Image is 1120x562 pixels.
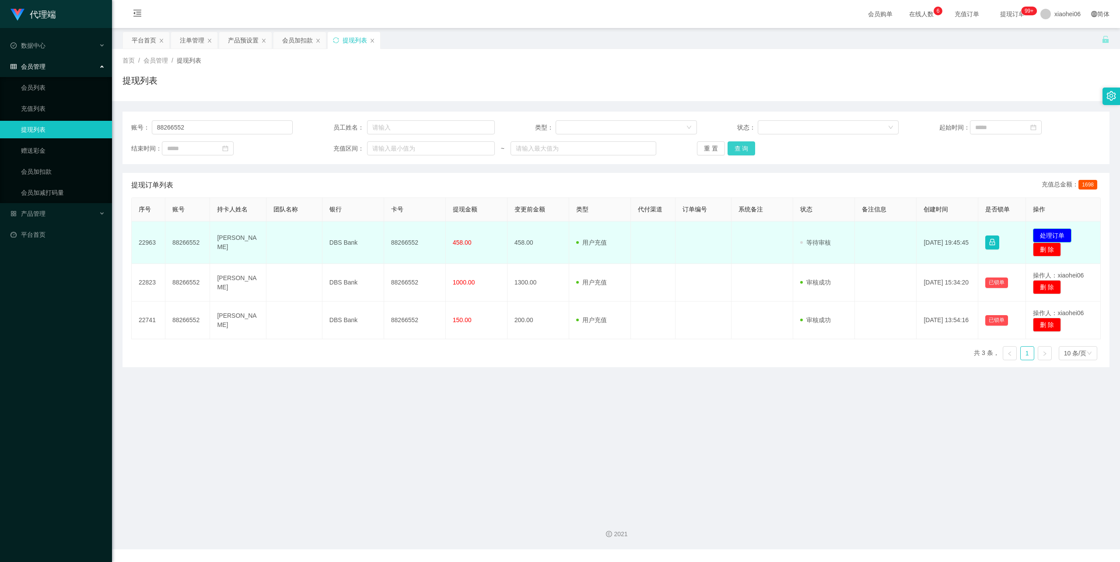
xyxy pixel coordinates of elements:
input: 请输入最小值为 [367,141,495,155]
span: 操作人：xiaohei06 [1033,272,1084,279]
button: 删 除 [1033,242,1061,256]
i: 图标: calendar [222,145,228,151]
span: 银行 [329,206,342,213]
li: 1 [1020,346,1034,360]
span: 序号 [139,206,151,213]
span: ~ [495,144,511,153]
span: 提现金额 [453,206,477,213]
i: 图标: close [159,38,164,43]
span: 卡号 [391,206,403,213]
i: 图标: sync [333,37,339,43]
span: 账号 [172,206,185,213]
span: 操作 [1033,206,1045,213]
sup: 1183 [1021,7,1037,15]
div: 注单管理 [180,32,204,49]
td: 88266552 [384,302,446,339]
td: 200.00 [507,302,569,339]
span: 首页 [122,57,135,64]
i: 图标: appstore-o [10,211,17,217]
div: 充值总金额： [1042,180,1101,190]
span: 订单编号 [682,206,707,213]
span: 系统备注 [738,206,763,213]
p: 6 [937,7,940,15]
span: 用户充值 [576,279,607,286]
i: 图标: down [1087,351,1092,357]
i: 图标: global [1091,11,1097,17]
span: 账号： [131,123,152,132]
span: 起始时间： [939,123,970,132]
td: 88266552 [165,302,210,339]
span: 用户充值 [576,239,607,246]
i: 图标: table [10,63,17,70]
a: 会员加减打码量 [21,184,105,201]
button: 查 询 [728,141,756,155]
span: 用户充值 [576,316,607,323]
td: DBS Bank [322,302,384,339]
span: 类型 [576,206,588,213]
span: 充值区间： [333,144,367,153]
span: 创建时间 [924,206,948,213]
button: 已锁单 [985,277,1008,288]
td: 88266552 [384,221,446,264]
span: / [171,57,173,64]
span: / [138,57,140,64]
td: [PERSON_NAME] [210,221,266,264]
span: 备注信息 [862,206,886,213]
input: 请输入最大值为 [511,141,656,155]
img: logo.9652507e.png [10,9,24,21]
td: 88266552 [165,221,210,264]
span: 提现订单列表 [131,180,173,190]
i: 图标: close [315,38,321,43]
span: 1000.00 [453,279,475,286]
a: 会员列表 [21,79,105,96]
span: 150.00 [453,316,472,323]
button: 处理订单 [1033,228,1071,242]
a: 充值列表 [21,100,105,117]
td: 22741 [132,302,165,339]
td: 88266552 [165,264,210,302]
span: 状态 [800,206,812,213]
i: 图标: down [686,125,692,131]
div: 提现列表 [343,32,367,49]
a: 图标: dashboard平台首页 [10,226,105,243]
i: 图标: close [370,38,375,43]
td: DBS Bank [322,221,384,264]
button: 重 置 [697,141,725,155]
h1: 代理端 [30,0,56,28]
button: 删 除 [1033,280,1061,294]
td: 458.00 [507,221,569,264]
span: 在线人数 [905,11,938,17]
td: 22823 [132,264,165,302]
span: 产品管理 [10,210,45,217]
span: 等待审核 [800,239,831,246]
span: 代付渠道 [638,206,662,213]
span: 状态： [737,123,758,132]
td: [DATE] 19:45:45 [917,221,978,264]
a: 赠送彩金 [21,142,105,159]
span: 审核成功 [800,316,831,323]
button: 删 除 [1033,318,1061,332]
td: [DATE] 13:54:16 [917,302,978,339]
a: 提现列表 [21,121,105,138]
div: 平台首页 [132,32,156,49]
span: 员工姓名： [333,123,367,132]
td: 1300.00 [507,264,569,302]
td: 22963 [132,221,165,264]
td: [PERSON_NAME] [210,302,266,339]
span: 提现订单 [996,11,1029,17]
div: 产品预设置 [228,32,259,49]
td: [PERSON_NAME] [210,264,266,302]
span: 类型： [535,123,556,132]
span: 结束时间： [131,144,162,153]
h1: 提现列表 [122,74,157,87]
button: 图标: lock [985,235,999,249]
td: 88266552 [384,264,446,302]
td: [DATE] 15:34:20 [917,264,978,302]
i: 图标: close [207,38,212,43]
span: 审核成功 [800,279,831,286]
sup: 6 [934,7,942,15]
i: 图标: down [888,125,893,131]
span: 1698 [1078,180,1097,190]
span: 团队名称 [273,206,298,213]
i: 图标: copyright [606,531,612,537]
